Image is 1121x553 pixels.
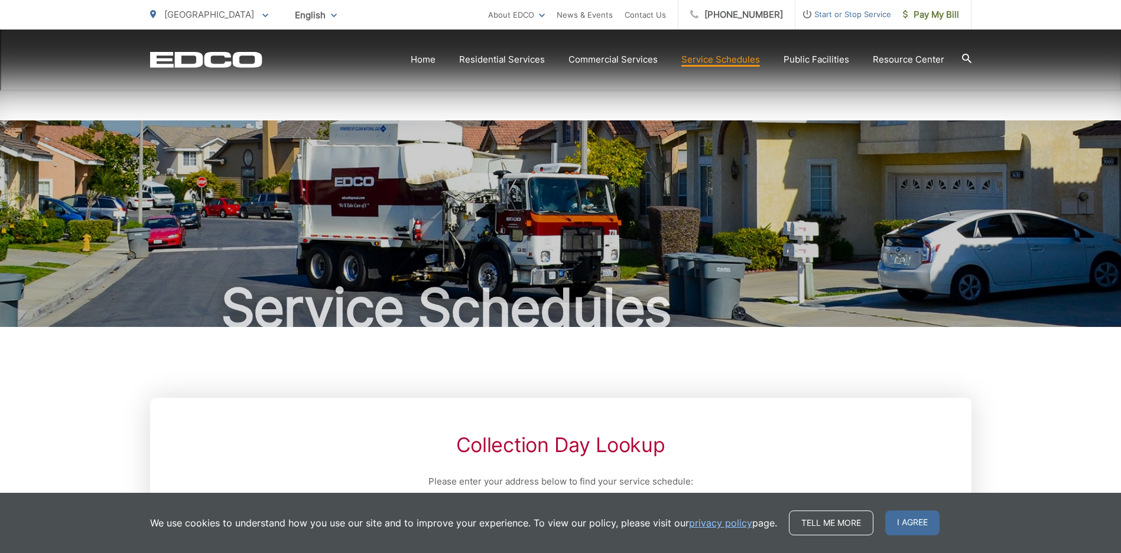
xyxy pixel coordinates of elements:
a: About EDCO [488,8,545,22]
span: English [286,5,346,25]
a: Public Facilities [784,53,849,67]
a: Resource Center [873,53,944,67]
a: Service Schedules [681,53,760,67]
p: We use cookies to understand how you use our site and to improve your experience. To view our pol... [150,516,777,530]
a: Commercial Services [568,53,658,67]
a: News & Events [557,8,613,22]
span: Pay My Bill [903,8,959,22]
a: Home [411,53,436,67]
h1: Service Schedules [150,279,971,338]
h2: Collection Day Lookup [322,433,798,457]
p: Please enter your address below to find your service schedule: [322,475,798,489]
a: Tell me more [789,511,873,535]
a: EDCD logo. Return to the homepage. [150,51,262,68]
a: Contact Us [625,8,666,22]
span: I agree [885,511,940,535]
a: Residential Services [459,53,545,67]
span: [GEOGRAPHIC_DATA] [164,9,254,20]
a: privacy policy [689,516,752,530]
